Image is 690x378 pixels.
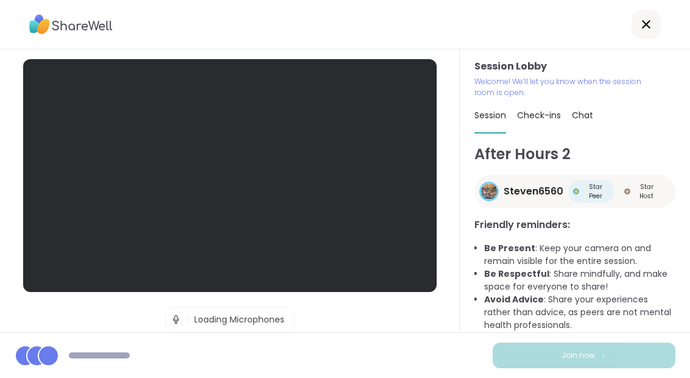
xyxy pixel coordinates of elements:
li: : Share your experiences rather than advice, as peers are not mental health professionals. [484,293,675,332]
li: : Share mindfully, and make space for everyone to share! [484,268,675,293]
span: | [186,307,189,332]
span: Session [474,109,506,121]
span: Star Peer [582,182,609,201]
span: Loading Microphones [194,313,284,326]
b: Be Present [484,242,535,254]
img: Star Peer [573,188,579,194]
img: ShareWell Logomark [600,352,607,358]
span: Steven6560 [504,184,563,199]
span: Check-ins [517,109,561,121]
img: ShareWell Logo [29,10,113,38]
h3: Session Lobby [474,59,675,74]
img: Microphone [171,307,181,332]
img: Star Host [624,188,630,194]
li: : Keep your camera on and remain visible for the entire session. [484,242,675,268]
span: Chat [572,109,593,121]
b: Avoid Advice [484,293,544,305]
button: Join now [493,343,675,368]
a: Steven6560Steven6560Star PeerStar PeerStar HostStar Host [474,175,675,208]
span: Star Host [633,182,661,201]
span: Join now [562,350,595,361]
img: Steven6560 [481,184,497,199]
p: Welcome! We’ll let you know when the session room is open. [474,76,650,98]
h1: After Hours 2 [474,143,675,165]
h3: Friendly reminders: [474,218,675,232]
b: Be Respectful [484,268,549,280]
